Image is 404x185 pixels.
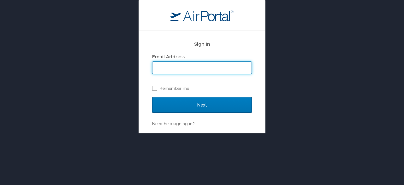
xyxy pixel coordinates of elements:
label: Email Address [152,54,185,59]
a: Need help signing in? [152,121,194,126]
label: Remember me [152,84,252,93]
h2: Sign In [152,40,252,48]
input: Next [152,97,252,113]
img: logo [170,10,234,21]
